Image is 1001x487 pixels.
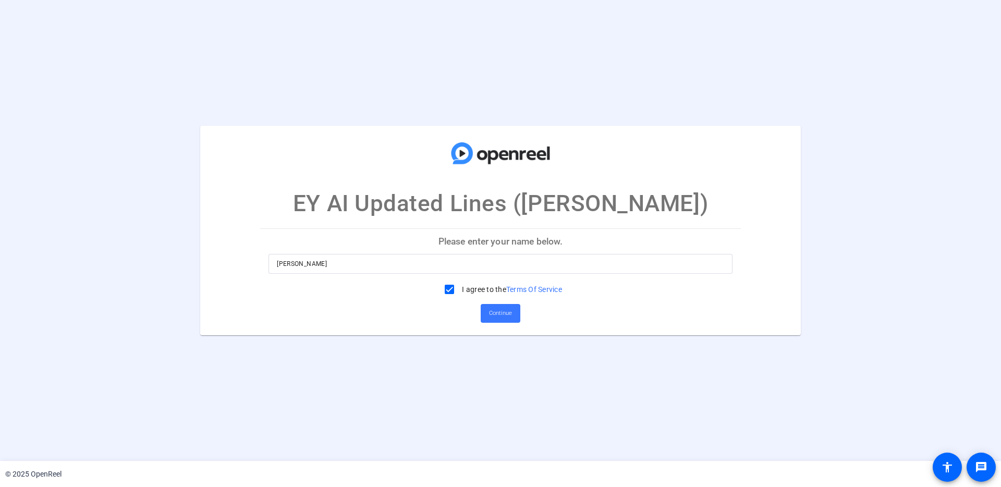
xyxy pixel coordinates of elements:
p: Please enter your name below. [260,229,741,254]
button: Continue [481,304,520,323]
label: I agree to the [460,284,562,295]
mat-icon: message [975,461,987,473]
div: © 2025 OpenReel [5,469,62,480]
a: Terms Of Service [506,285,562,294]
span: Continue [489,306,512,321]
input: Enter your name [277,258,724,270]
p: EY AI Updated Lines ([PERSON_NAME]) [293,186,708,221]
img: company-logo [448,136,553,171]
mat-icon: accessibility [941,461,954,473]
